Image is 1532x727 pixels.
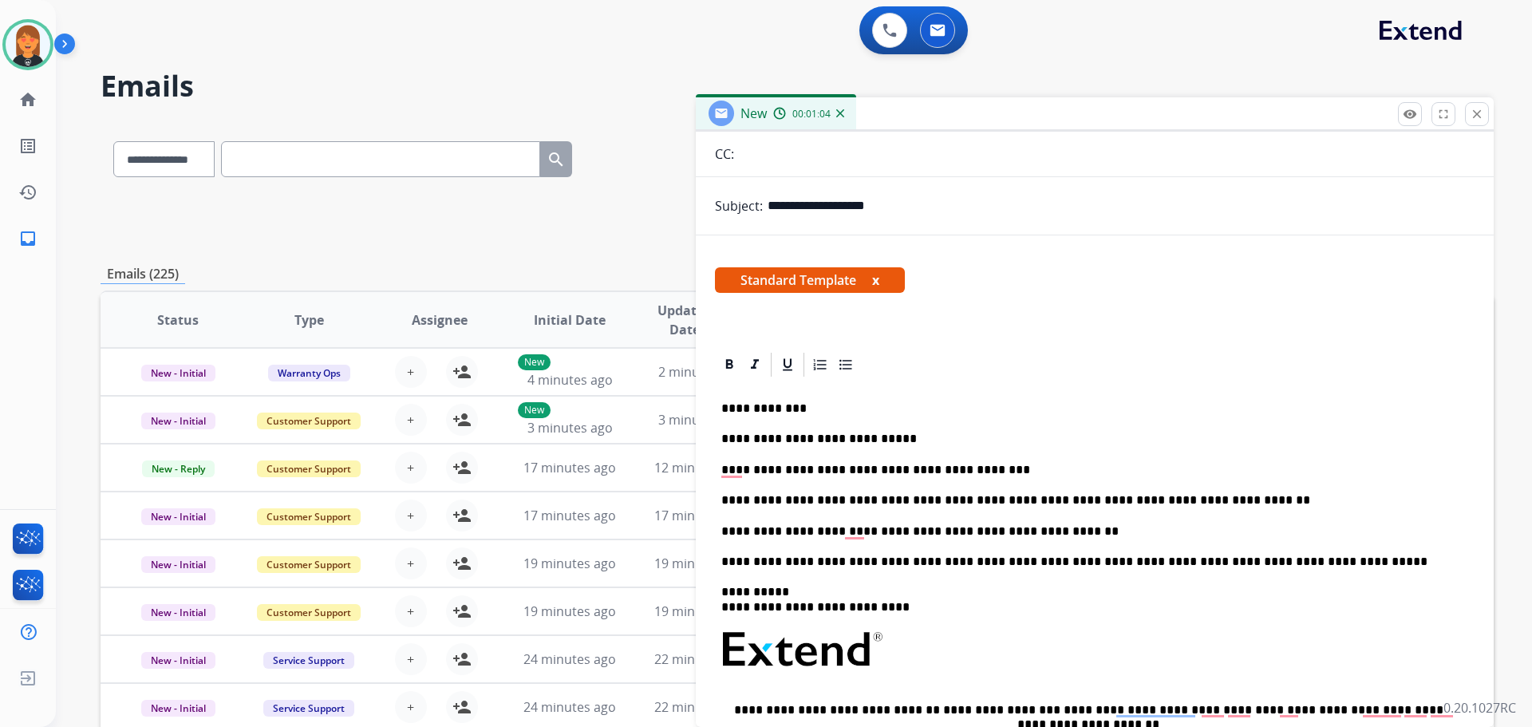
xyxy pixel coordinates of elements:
[412,310,468,330] span: Assignee
[395,452,427,484] button: +
[294,310,324,330] span: Type
[101,264,185,284] p: Emails (225)
[407,697,414,717] span: +
[407,458,414,477] span: +
[395,356,427,388] button: +
[263,652,354,669] span: Service Support
[527,371,613,389] span: 4 minutes ago
[257,556,361,573] span: Customer Support
[452,506,472,525] mat-icon: person_add
[452,602,472,621] mat-icon: person_add
[523,459,616,476] span: 17 minutes ago
[649,301,721,339] span: Updated Date
[776,353,800,377] div: Underline
[18,136,38,156] mat-icon: list_alt
[141,365,215,381] span: New - Initial
[263,700,354,717] span: Service Support
[654,459,747,476] span: 12 minutes ago
[654,507,747,524] span: 17 minutes ago
[872,271,879,290] button: x
[658,411,744,429] span: 3 minutes ago
[395,547,427,579] button: +
[101,70,1494,102] h2: Emails
[141,508,215,525] span: New - Initial
[1443,698,1516,717] p: 0.20.1027RC
[407,602,414,621] span: +
[658,363,744,381] span: 2 minutes ago
[717,353,741,377] div: Bold
[141,413,215,429] span: New - Initial
[743,353,767,377] div: Italic
[518,354,551,370] p: New
[407,362,414,381] span: +
[452,458,472,477] mat-icon: person_add
[395,643,427,675] button: +
[740,105,767,122] span: New
[257,460,361,477] span: Customer Support
[792,108,831,121] span: 00:01:04
[715,196,763,215] p: Subject:
[395,404,427,436] button: +
[395,595,427,627] button: +
[407,506,414,525] span: +
[1403,107,1417,121] mat-icon: remove_red_eye
[452,650,472,669] mat-icon: person_add
[715,267,905,293] span: Standard Template
[808,353,832,377] div: Ordered List
[142,460,215,477] span: New - Reply
[715,144,734,164] p: CC:
[654,603,747,620] span: 19 minutes ago
[141,556,215,573] span: New - Initial
[257,413,361,429] span: Customer Support
[395,691,427,723] button: +
[547,150,566,169] mat-icon: search
[523,507,616,524] span: 17 minutes ago
[452,362,472,381] mat-icon: person_add
[157,310,199,330] span: Status
[395,500,427,531] button: +
[407,554,414,573] span: +
[141,604,215,621] span: New - Initial
[1436,107,1451,121] mat-icon: fullscreen
[18,183,38,202] mat-icon: history
[407,650,414,669] span: +
[407,410,414,429] span: +
[452,697,472,717] mat-icon: person_add
[452,554,472,573] mat-icon: person_add
[523,698,616,716] span: 24 minutes ago
[654,698,747,716] span: 22 minutes ago
[18,90,38,109] mat-icon: home
[523,603,616,620] span: 19 minutes ago
[257,604,361,621] span: Customer Support
[527,419,613,437] span: 3 minutes ago
[141,700,215,717] span: New - Initial
[534,310,606,330] span: Initial Date
[1470,107,1484,121] mat-icon: close
[654,650,747,668] span: 22 minutes ago
[18,229,38,248] mat-icon: inbox
[518,402,551,418] p: New
[452,410,472,429] mat-icon: person_add
[654,555,747,572] span: 19 minutes ago
[268,365,350,381] span: Warranty Ops
[6,22,50,67] img: avatar
[141,652,215,669] span: New - Initial
[523,555,616,572] span: 19 minutes ago
[523,650,616,668] span: 24 minutes ago
[257,508,361,525] span: Customer Support
[834,353,858,377] div: Bullet List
